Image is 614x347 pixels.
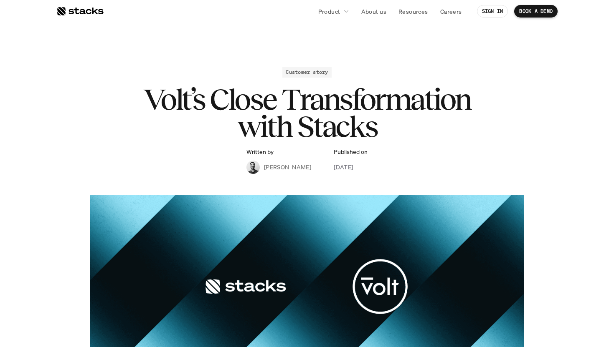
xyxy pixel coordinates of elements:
p: Product [318,7,340,16]
p: About us [361,7,386,16]
h2: Customer story [286,69,328,75]
p: Careers [440,7,462,16]
p: Published on [334,148,368,156]
p: BOOK A DEMO [519,8,553,14]
a: BOOK A DEMO [514,5,558,18]
p: SIGN IN [482,8,503,14]
a: Resources [393,4,433,19]
p: Written by [246,148,274,156]
a: Careers [435,4,467,19]
p: Resources [398,7,428,16]
p: [PERSON_NAME] [264,163,311,171]
h1: Volt’s Close Transformation with Stacks [140,86,474,140]
a: SIGN IN [477,5,508,18]
p: [DATE] [334,163,353,171]
a: About us [356,4,391,19]
a: Privacy Policy [99,159,135,165]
